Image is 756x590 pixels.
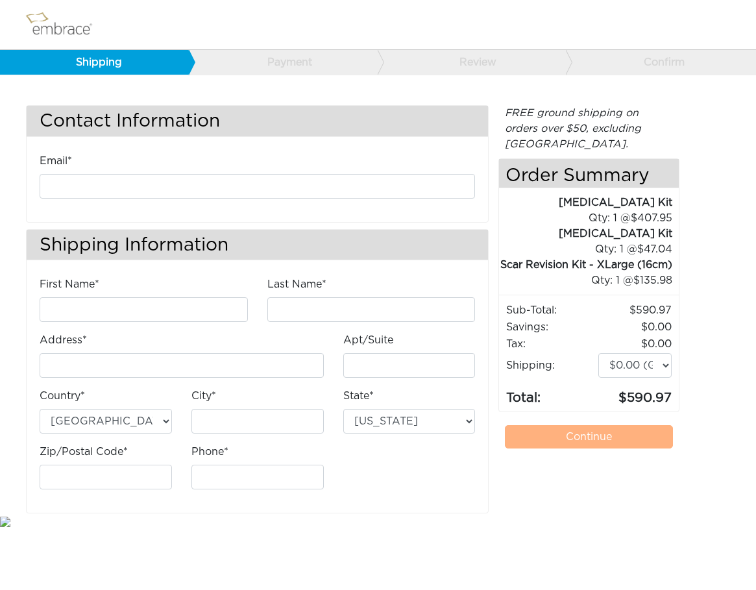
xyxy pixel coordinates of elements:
label: State* [343,388,374,404]
div: 1 @ [515,241,672,257]
label: Apt/Suite [343,332,393,348]
h3: Shipping Information [27,230,488,260]
td: Shipping: [506,352,597,378]
a: Review [377,50,566,75]
a: Continue [505,425,673,449]
span: 407.95 [631,213,672,223]
label: Email* [40,153,72,169]
span: 135.98 [633,275,672,286]
div: 1 @ [515,210,672,226]
label: Last Name* [267,277,326,292]
label: Country* [40,388,85,404]
div: Scar Revision Kit - XLarge (16cm) [499,257,672,273]
div: 1 @ [515,273,672,288]
label: First Name* [40,277,99,292]
a: Payment [188,50,377,75]
div: [MEDICAL_DATA] Kit [499,195,672,210]
h4: Order Summary [499,159,679,188]
td: 0.00 [598,336,673,352]
div: FREE ground shipping on orders over $50, excluding [GEOGRAPHIC_DATA]. [498,105,679,152]
td: 590.97 [598,302,673,319]
td: 0.00 [598,319,673,336]
td: Tax: [506,336,597,352]
label: City* [191,388,216,404]
td: Sub-Total: [506,302,597,319]
img: logo.png [23,8,107,41]
div: [MEDICAL_DATA] Kit [499,226,672,241]
td: Total: [506,378,597,408]
a: Confirm [565,50,754,75]
label: Phone* [191,444,228,460]
h3: Contact Information [27,106,488,136]
td: Savings : [506,319,597,336]
td: 590.97 [598,378,673,408]
label: Zip/Postal Code* [40,444,128,460]
span: 47.04 [637,244,672,254]
label: Address* [40,332,87,348]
